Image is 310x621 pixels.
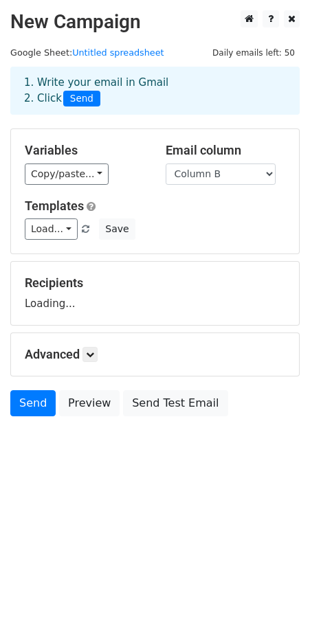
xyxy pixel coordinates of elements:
span: Send [63,91,100,107]
button: Save [99,218,135,240]
a: Copy/paste... [25,163,109,185]
a: Templates [25,199,84,213]
h5: Email column [166,143,286,158]
a: Send [10,390,56,416]
div: Loading... [25,275,285,311]
h5: Advanced [25,347,285,362]
a: Daily emails left: 50 [208,47,300,58]
a: Load... [25,218,78,240]
a: Untitled spreadsheet [72,47,164,58]
a: Preview [59,390,120,416]
h2: New Campaign [10,10,300,34]
h5: Variables [25,143,145,158]
span: Daily emails left: 50 [208,45,300,60]
small: Google Sheet: [10,47,164,58]
h5: Recipients [25,275,285,291]
div: 1. Write your email in Gmail 2. Click [14,75,296,106]
a: Send Test Email [123,390,228,416]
